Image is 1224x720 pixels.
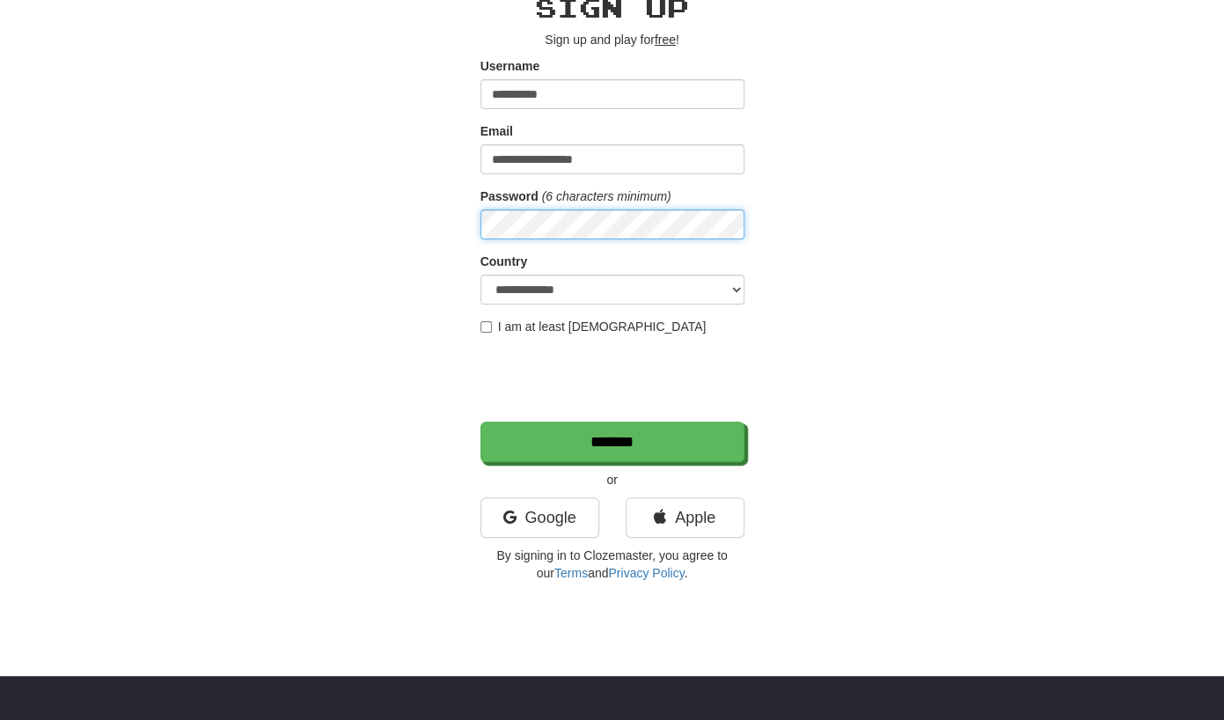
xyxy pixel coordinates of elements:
[480,187,539,205] label: Password
[480,122,513,140] label: Email
[480,318,707,335] label: I am at least [DEMOGRAPHIC_DATA]
[542,189,671,203] em: (6 characters minimum)
[480,497,599,538] a: Google
[626,497,744,538] a: Apple
[480,57,540,75] label: Username
[608,566,684,580] a: Privacy Policy
[480,547,744,582] p: By signing in to Clozemaster, you agree to our and .
[480,344,748,413] iframe: reCAPTCHA
[554,566,588,580] a: Terms
[480,31,744,48] p: Sign up and play for !
[480,471,744,489] p: or
[655,33,676,47] u: free
[480,253,528,270] label: Country
[480,321,492,333] input: I am at least [DEMOGRAPHIC_DATA]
